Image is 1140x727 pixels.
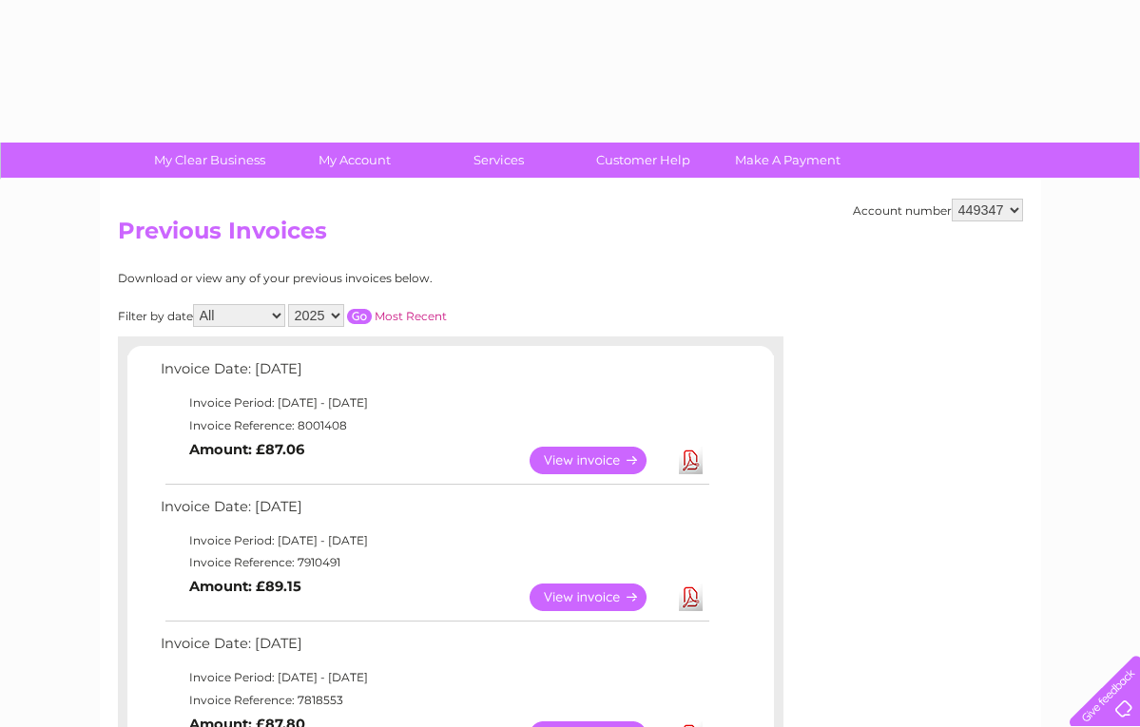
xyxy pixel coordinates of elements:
[156,631,712,666] td: Invoice Date: [DATE]
[156,551,712,574] td: Invoice Reference: 7910491
[118,272,617,285] div: Download or view any of your previous invoices below.
[375,309,447,323] a: Most Recent
[709,143,866,178] a: Make A Payment
[118,304,617,327] div: Filter by date
[156,392,712,414] td: Invoice Period: [DATE] - [DATE]
[853,199,1023,221] div: Account number
[276,143,433,178] a: My Account
[420,143,577,178] a: Services
[565,143,722,178] a: Customer Help
[530,584,669,611] a: View
[156,666,712,689] td: Invoice Period: [DATE] - [DATE]
[118,218,1023,254] h2: Previous Invoices
[679,584,703,611] a: Download
[530,447,669,474] a: View
[189,578,301,595] b: Amount: £89.15
[131,143,288,178] a: My Clear Business
[156,414,712,437] td: Invoice Reference: 8001408
[156,529,712,552] td: Invoice Period: [DATE] - [DATE]
[156,356,712,392] td: Invoice Date: [DATE]
[156,689,712,712] td: Invoice Reference: 7818553
[189,441,304,458] b: Amount: £87.06
[679,447,703,474] a: Download
[156,494,712,529] td: Invoice Date: [DATE]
